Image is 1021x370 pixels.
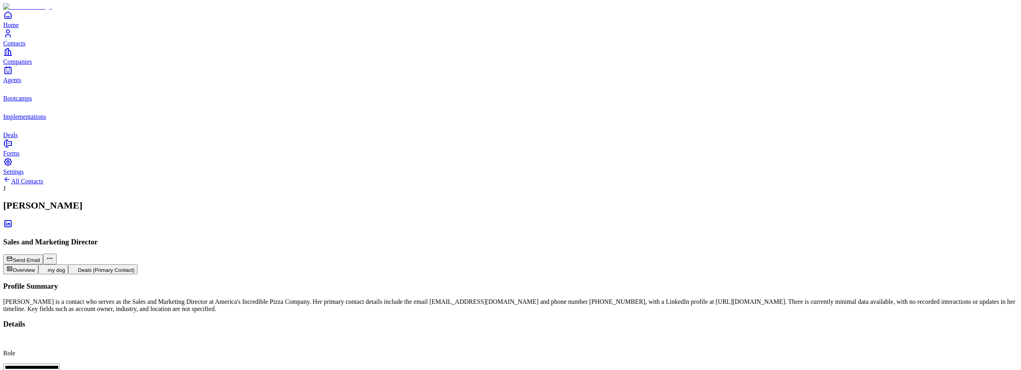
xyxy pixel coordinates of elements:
h3: Sales and Marketing Director [3,238,1018,246]
p: Role [3,350,1018,357]
button: Send Email [3,254,43,264]
a: All Contacts [3,178,43,185]
a: bootcamps [3,84,1018,102]
div: [PERSON_NAME] is a contact who serves as the Sales and Marketing Director at America's Incredible... [3,298,1018,313]
button: Deals (Primary Contact) [68,264,138,274]
span: Deals [3,132,18,138]
span: Forms [3,150,20,157]
a: Settings [3,157,1018,175]
span: Send Email [13,257,40,263]
span: Home [3,22,19,28]
button: More actions [43,254,57,264]
a: Companies [3,47,1018,65]
span: Settings [3,168,24,175]
div: J [3,185,1018,192]
a: Agents [3,65,1018,83]
img: Item Brain Logo [3,3,52,10]
a: Forms [3,139,1018,157]
h3: Details [3,320,1018,329]
span: Companies [3,58,32,65]
span: Implementations [3,113,46,120]
a: implementations [3,102,1018,120]
a: Home [3,10,1018,28]
h2: [PERSON_NAME] [3,200,1018,211]
a: deals [3,120,1018,138]
button: my dog [38,264,69,274]
span: Bootcamps [3,95,32,102]
button: Overview [3,264,38,274]
span: Agents [3,77,21,83]
h3: Profile Summary [3,282,1018,291]
a: Contacts [3,29,1018,47]
span: Contacts [3,40,26,47]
